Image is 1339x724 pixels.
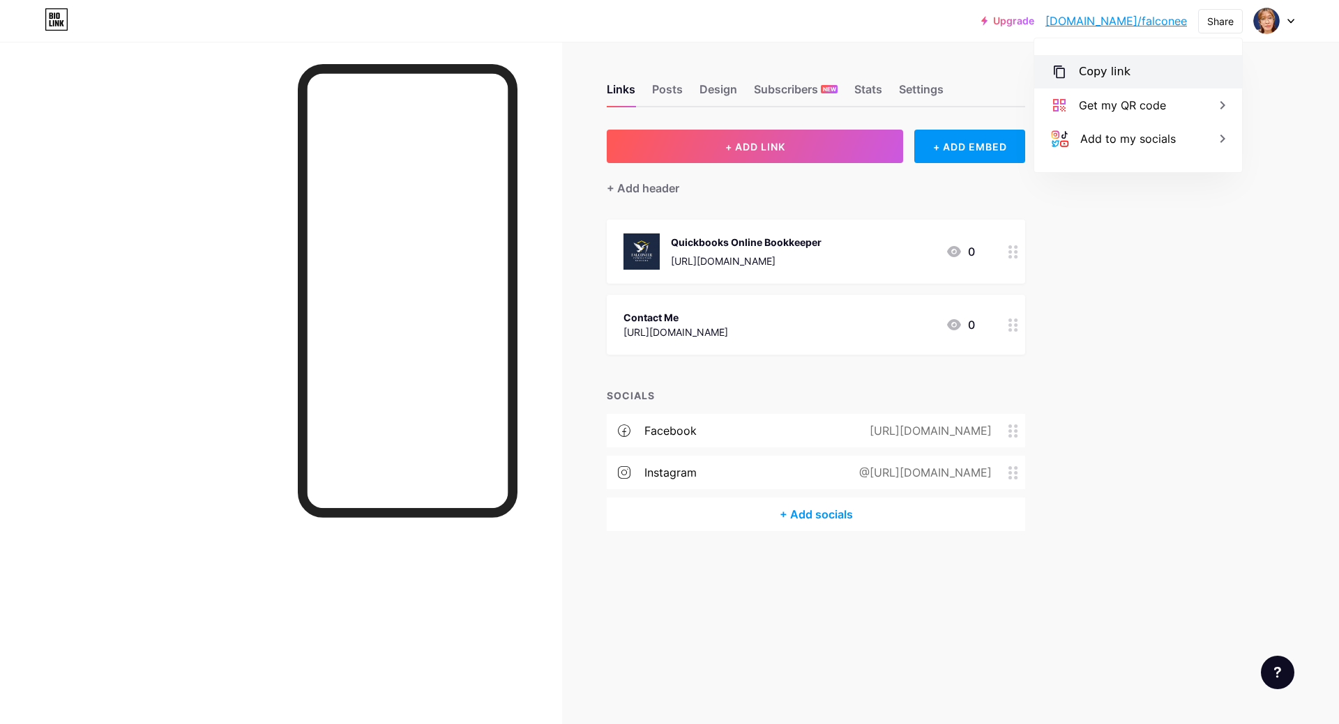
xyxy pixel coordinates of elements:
div: [URL][DOMAIN_NAME] [847,422,1008,439]
a: Upgrade [981,15,1034,26]
span: + ADD LINK [725,141,785,153]
div: instagram [644,464,697,481]
div: Stats [854,81,882,106]
div: SOCIALS [607,388,1025,403]
div: Contact Me [623,310,728,325]
div: Settings [899,81,944,106]
span: NEW [823,85,836,93]
div: + ADD EMBED [914,130,1025,163]
div: [URL][DOMAIN_NAME] [623,325,728,339]
div: Subscribers [754,81,838,106]
div: Share [1207,14,1234,29]
div: [URL][DOMAIN_NAME] [671,254,822,268]
div: Get my QR code [1079,97,1166,114]
div: facebook [644,422,697,439]
img: Falconeer Consulting Services [1253,8,1280,34]
div: Design [699,81,737,106]
div: + Add socials [607,498,1025,531]
div: 0 [946,243,975,260]
div: Posts [652,81,683,106]
div: Add to my socials [1080,130,1176,147]
div: Quickbooks Online Bookkeeper [671,235,822,249]
a: [DOMAIN_NAME]/falconee [1045,13,1187,29]
div: Copy link [1079,63,1130,80]
div: @[URL][DOMAIN_NAME] [837,464,1008,481]
img: Quickbooks Online Bookkeeper [623,233,660,270]
button: + ADD LINK [607,130,903,163]
div: 0 [946,316,975,333]
div: + Add header [607,180,679,197]
div: Links [607,81,635,106]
